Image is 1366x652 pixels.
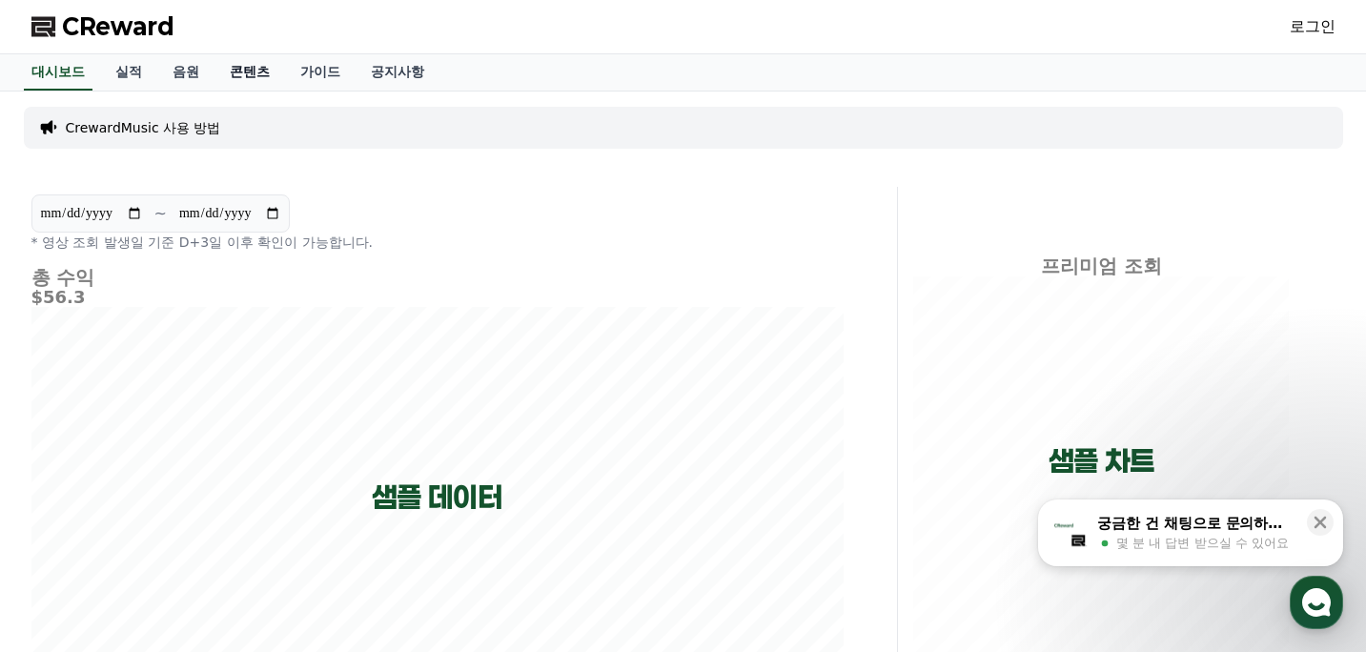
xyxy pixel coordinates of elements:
[24,54,92,91] a: 대시보드
[31,233,844,252] p: * 영상 조회 발생일 기준 D+3일 이후 확인이 가능합니다.
[246,494,366,541] a: 설정
[356,54,439,91] a: 공지사항
[154,202,167,225] p: ~
[6,494,126,541] a: 홈
[285,54,356,91] a: 가이드
[913,255,1290,276] h4: 프리미엄 조회
[100,54,157,91] a: 실적
[62,11,174,42] span: CReward
[66,118,221,137] a: CrewardMusic 사용 방법
[126,494,246,541] a: 대화
[31,267,844,288] h4: 총 수익
[1290,15,1335,38] a: 로그인
[31,288,844,307] h5: $56.3
[157,54,214,91] a: 음원
[174,523,197,539] span: 대화
[372,480,502,515] p: 샘플 데이터
[31,11,174,42] a: CReward
[1049,444,1154,479] p: 샘플 차트
[214,54,285,91] a: 콘텐츠
[60,522,71,538] span: 홈
[295,522,317,538] span: 설정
